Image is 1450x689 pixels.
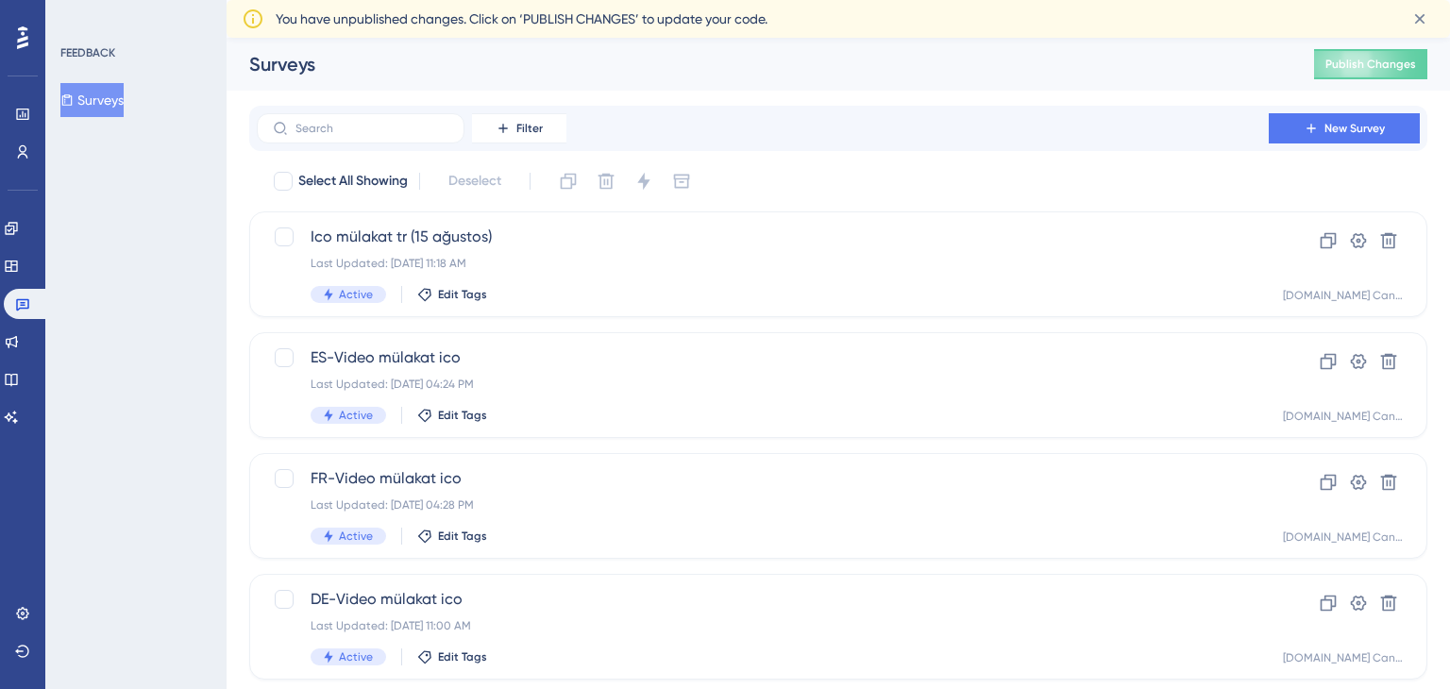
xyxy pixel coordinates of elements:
span: Edit Tags [438,287,487,302]
span: ES-Video mülakat ico [311,346,1215,369]
div: Last Updated: [DATE] 04:28 PM [311,497,1215,513]
span: Filter [516,121,543,136]
span: Edit Tags [438,529,487,544]
button: Edit Tags [417,408,487,423]
button: Filter [472,113,566,143]
span: FR-Video mülakat ico [311,467,1215,490]
button: Surveys [60,83,124,117]
span: Active [339,408,373,423]
span: New Survey [1324,121,1385,136]
span: Select All Showing [298,170,408,193]
span: Publish Changes [1325,57,1416,72]
div: FEEDBACK [60,45,115,60]
button: Publish Changes [1314,49,1427,79]
div: [DOMAIN_NAME] Candidate Prod [1283,288,1404,303]
button: Edit Tags [417,649,487,664]
div: Last Updated: [DATE] 11:00 AM [311,618,1215,633]
span: Active [339,287,373,302]
span: Active [339,649,373,664]
span: Active [339,529,373,544]
div: Last Updated: [DATE] 11:18 AM [311,256,1215,271]
button: New Survey [1269,113,1420,143]
span: Edit Tags [438,649,487,664]
div: [DOMAIN_NAME] Candidate Prod [1283,529,1404,545]
span: Ico mülakat tr (15 ağustos) [311,226,1215,248]
div: Last Updated: [DATE] 04:24 PM [311,377,1215,392]
button: Edit Tags [417,529,487,544]
div: [DOMAIN_NAME] Candidate Prod [1283,650,1404,665]
input: Search [295,122,448,135]
button: Edit Tags [417,287,487,302]
div: Surveys [249,51,1267,77]
span: You have unpublished changes. Click on ‘PUBLISH CHANGES’ to update your code. [276,8,767,30]
span: Deselect [448,170,501,193]
span: DE-Video mülakat ico [311,588,1215,611]
span: Edit Tags [438,408,487,423]
div: [DOMAIN_NAME] Candidate Prod [1283,409,1404,424]
button: Deselect [431,164,518,198]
